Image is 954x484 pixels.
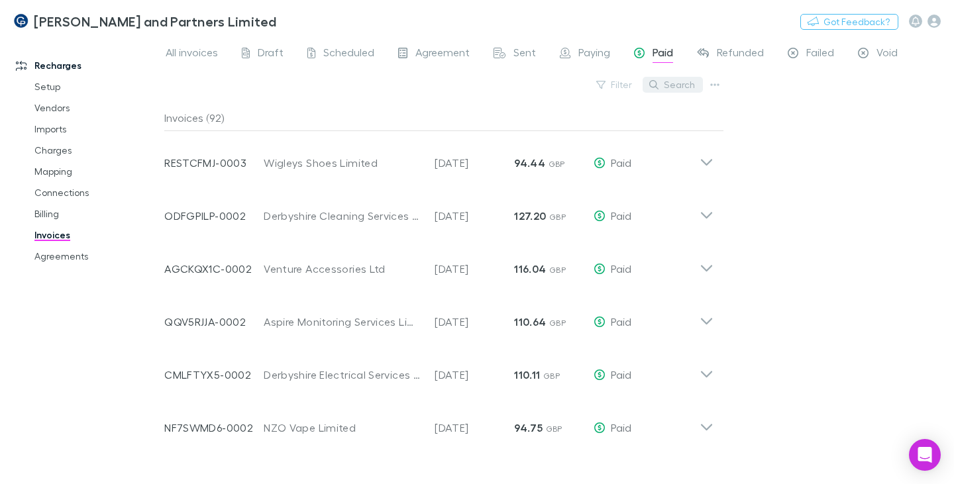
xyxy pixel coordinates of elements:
a: Connections [21,182,172,203]
span: GBP [543,371,560,381]
a: Vendors [21,97,172,119]
a: Billing [21,203,172,224]
p: ODFGPILP-0002 [164,208,264,224]
button: Got Feedback? [800,14,898,30]
p: CMLFTYX5-0002 [164,367,264,383]
p: [DATE] [435,155,514,171]
a: Imports [21,119,172,140]
div: QQV5RJJA-0002Aspire Monitoring Services Limited[DATE]110.64 GBPPaid [154,290,724,343]
strong: 116.04 [514,262,546,275]
div: NZO Vape Limited [264,420,421,436]
p: [DATE] [435,367,514,383]
span: GBP [549,318,566,328]
a: Recharges [3,55,172,76]
div: ODFGPILP-0002Derbyshire Cleaning Services Limited[DATE]127.20 GBPPaid [154,184,724,237]
div: NF7SWMD6-0002NZO Vape Limited[DATE]94.75 GBPPaid [154,396,724,449]
span: Paid [611,315,631,328]
span: Draft [258,46,284,63]
p: NF7SWMD6-0002 [164,420,264,436]
strong: 110.64 [514,315,546,328]
span: Paying [578,46,610,63]
p: [DATE] [435,420,514,436]
div: Venture Accessories Ltd [264,261,421,277]
strong: 127.20 [514,209,546,222]
span: Refunded [717,46,764,63]
a: Setup [21,76,172,97]
span: GBP [549,265,566,275]
div: Open Intercom Messenger [909,439,941,471]
span: Failed [806,46,834,63]
div: CMLFTYX5-0002Derbyshire Electrical Services Limited[DATE]110.11 GBPPaid [154,343,724,396]
p: [DATE] [435,261,514,277]
a: Agreements [21,246,172,267]
strong: 94.44 [514,156,545,169]
span: Paid [611,156,631,169]
span: Sent [513,46,536,63]
span: Paid [653,46,673,63]
h3: [PERSON_NAME] and Partners Limited [34,13,277,29]
div: RESTCFMJ-0003Wigleys Shoes Limited[DATE]94.44 GBPPaid [154,131,724,184]
div: Derbyshire Electrical Services Limited [264,367,421,383]
a: Mapping [21,161,172,182]
span: Agreement [415,46,470,63]
span: Scheduled [323,46,374,63]
button: Search [643,77,703,93]
p: [DATE] [435,314,514,330]
span: GBP [546,424,562,434]
strong: 110.11 [514,368,540,381]
a: Charges [21,140,172,161]
p: RESTCFMJ-0003 [164,155,264,171]
div: Aspire Monitoring Services Limited [264,314,421,330]
button: Filter [590,77,640,93]
a: Invoices [21,224,172,246]
span: GBP [549,159,565,169]
span: Paid [611,368,631,381]
span: Paid [611,209,631,222]
div: Derbyshire Cleaning Services Limited [264,208,421,224]
span: Paid [611,262,631,275]
div: AGCKQX1C-0002Venture Accessories Ltd[DATE]116.04 GBPPaid [154,237,724,290]
p: AGCKQX1C-0002 [164,261,264,277]
p: [DATE] [435,208,514,224]
a: [PERSON_NAME] and Partners Limited [5,5,285,37]
strong: 94.75 [514,421,543,434]
span: Paid [611,421,631,434]
span: All invoices [166,46,218,63]
span: GBP [549,212,566,222]
img: Coates and Partners Limited's Logo [13,13,28,29]
p: QQV5RJJA-0002 [164,314,264,330]
span: Void [876,46,898,63]
div: Wigleys Shoes Limited [264,155,421,171]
